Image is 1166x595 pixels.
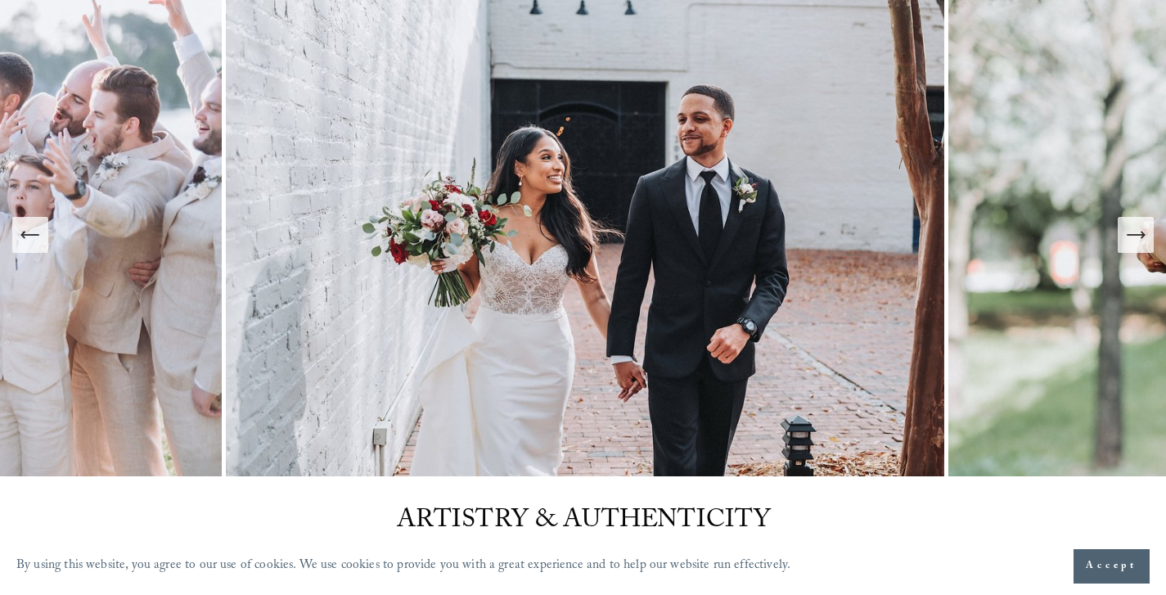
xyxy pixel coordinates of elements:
[1118,217,1154,253] button: Next Slide
[1086,558,1137,575] span: Accept
[16,554,790,579] p: By using this website, you agree to our use of cookies. We use cookies to provide you with a grea...
[397,501,772,544] span: ARTISTRY & AUTHENTICITY
[1074,549,1150,584] button: Accept
[12,217,48,253] button: Previous Slide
